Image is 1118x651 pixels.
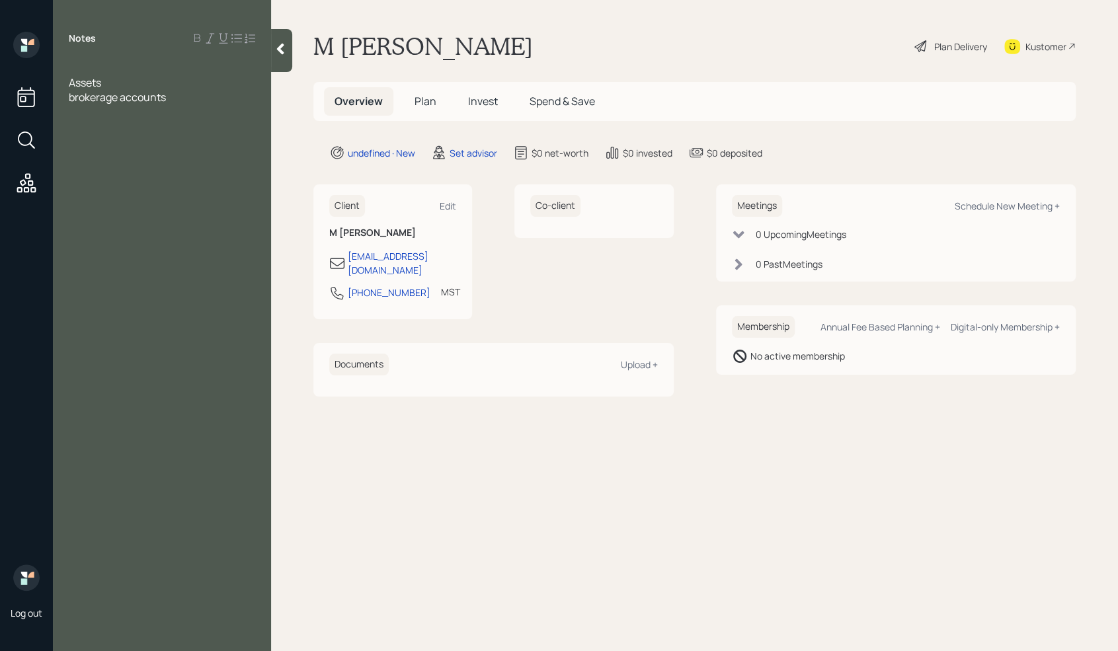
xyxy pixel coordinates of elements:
[820,321,940,333] div: Annual Fee Based Planning +
[335,94,383,108] span: Overview
[951,321,1060,333] div: Digital-only Membership +
[623,146,672,160] div: $0 invested
[530,94,595,108] span: Spend & Save
[329,195,365,217] h6: Client
[756,227,846,241] div: 0 Upcoming Meeting s
[530,195,580,217] h6: Co-client
[750,349,845,363] div: No active membership
[732,195,782,217] h6: Meetings
[69,90,166,104] span: brokerage accounts
[348,249,456,277] div: [EMAIL_ADDRESS][DOMAIN_NAME]
[329,227,456,239] h6: M [PERSON_NAME]
[415,94,436,108] span: Plan
[532,146,588,160] div: $0 net-worth
[440,200,456,212] div: Edit
[732,316,795,338] h6: Membership
[348,146,415,160] div: undefined · New
[313,32,533,61] h1: M [PERSON_NAME]
[1025,40,1066,54] div: Kustomer
[450,146,497,160] div: Set advisor
[11,607,42,619] div: Log out
[69,32,96,45] label: Notes
[13,564,40,591] img: retirable_logo.png
[756,257,822,271] div: 0 Past Meeting s
[348,286,430,299] div: [PHONE_NUMBER]
[934,40,987,54] div: Plan Delivery
[468,94,498,108] span: Invest
[441,285,460,299] div: MST
[955,200,1060,212] div: Schedule New Meeting +
[329,354,389,375] h6: Documents
[707,146,762,160] div: $0 deposited
[621,358,658,371] div: Upload +
[69,75,101,90] span: Assets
